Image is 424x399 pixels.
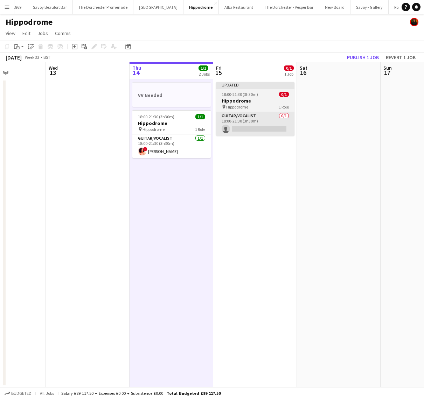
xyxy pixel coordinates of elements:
[131,69,141,77] span: 14
[39,391,55,396] span: All jobs
[344,53,382,62] button: Publish 1 job
[259,0,319,14] button: The Dorchester - Vesper Bar
[226,104,248,110] span: Hippodrome
[195,127,205,132] span: 1 Role
[383,65,392,71] span: Sun
[143,127,165,132] span: Hippodrome
[216,98,294,104] h3: Hippodrome
[350,0,389,14] button: Savoy - Gallery
[167,391,221,396] span: Total Budgeted £89 117.50
[35,29,51,38] a: Jobs
[132,110,211,158] app-job-card: 18:00-21:30 (3h30m)1/1Hippodrome Hippodrome1 RoleGuitar/Vocalist1/118:00-21:30 (3h30m)![PERSON_NAME]
[73,0,133,14] button: The Dorchester Promenade
[6,30,15,36] span: View
[11,391,32,396] span: Budgeted
[199,71,210,77] div: 2 Jobs
[132,92,211,98] h3: VV Needed
[183,0,219,14] button: Hippodrome
[23,55,41,60] span: Week 33
[410,18,418,26] app-user-avatar: Celine Amara
[48,69,58,77] span: 13
[132,134,211,158] app-card-role: Guitar/Vocalist1/118:00-21:30 (3h30m)![PERSON_NAME]
[132,65,141,71] span: Thu
[216,82,294,136] app-job-card: Updated18:00-21:30 (3h30m)0/1Hippodrome Hippodrome1 RoleGuitar/Vocalist0/118:00-21:30 (3h30m)
[284,65,294,71] span: 0/1
[215,69,222,77] span: 15
[3,29,18,38] a: View
[6,54,22,61] div: [DATE]
[279,104,289,110] span: 1 Role
[55,30,71,36] span: Comms
[27,0,73,14] button: Savoy Beaufort Bar
[222,92,258,97] span: 18:00-21:30 (3h30m)
[216,82,294,87] div: Updated
[279,92,289,97] span: 0/1
[143,147,147,151] span: !
[133,0,183,14] button: [GEOGRAPHIC_DATA]
[199,65,208,71] span: 1/1
[383,53,418,62] button: Revert 1 job
[299,69,307,77] span: 16
[22,30,30,36] span: Edit
[43,55,50,60] div: BST
[284,71,293,77] div: 1 Job
[6,17,53,27] h1: Hippodrome
[37,30,48,36] span: Jobs
[49,65,58,71] span: Wed
[195,114,205,119] span: 1/1
[219,0,259,14] button: Alba Restaurant
[300,65,307,71] span: Sat
[138,114,174,119] span: 18:00-21:30 (3h30m)
[4,390,33,397] button: Budgeted
[216,65,222,71] span: Fri
[61,391,221,396] div: Salary £89 117.50 + Expenses £0.00 + Subsistence £0.00 =
[20,29,33,38] a: Edit
[52,29,74,38] a: Comms
[132,120,211,126] h3: Hippodrome
[216,112,294,136] app-card-role: Guitar/Vocalist0/118:00-21:30 (3h30m)
[319,0,350,14] button: New Board
[132,82,211,107] app-job-card: VV Needed
[382,69,392,77] span: 17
